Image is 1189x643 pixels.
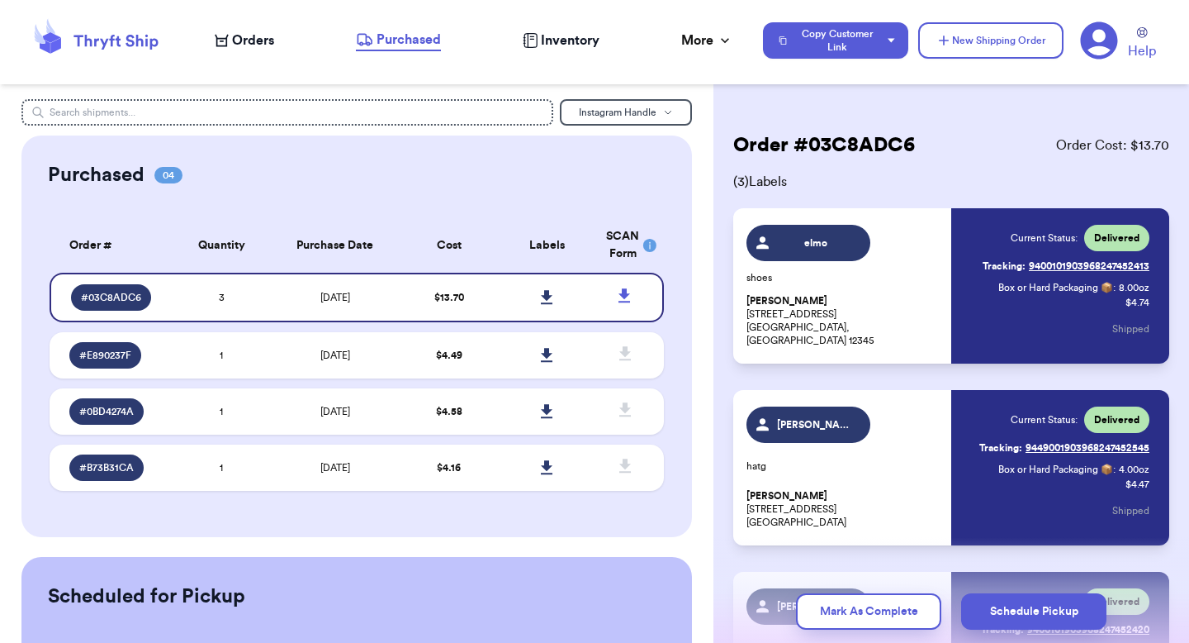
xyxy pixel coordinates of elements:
[763,22,908,59] button: Copy Customer Link
[48,162,144,188] h2: Purchased
[154,167,182,183] span: 04
[1011,231,1078,245] span: Current Status:
[356,30,441,51] a: Purchased
[79,461,134,474] span: # B73B31CA
[983,260,1026,273] span: Tracking:
[79,405,134,418] span: # 0BD4274A
[918,22,1063,59] button: New Shipping Order
[777,236,855,250] span: elmo
[215,31,274,50] a: Orders
[271,218,400,273] th: Purchase Date
[79,349,131,362] span: # E890237F
[733,172,1169,192] span: ( 3 ) Labels
[998,283,1113,293] span: Box or Hard Packaging 📦
[979,435,1149,461] a: Tracking:9449001903968247452545
[1119,281,1149,294] span: 8.00 oz
[746,294,941,347] p: [STREET_ADDRESS] [GEOGRAPHIC_DATA], [GEOGRAPHIC_DATA] 12345
[81,291,141,304] span: # 03C8ADC6
[746,460,941,473] p: hatg
[1128,41,1156,61] span: Help
[320,293,350,302] span: [DATE]
[1113,463,1116,476] span: :
[1011,413,1078,426] span: Current Status:
[219,293,225,302] span: 3
[21,99,553,126] input: Search shipments...
[681,31,733,50] div: More
[961,593,1106,630] button: Schedule Pickup
[1125,478,1149,491] p: $ 4.47
[1125,296,1149,309] p: $ 4.74
[50,218,173,273] th: Order #
[498,218,596,273] th: Labels
[1112,493,1149,529] button: Shipped
[796,593,941,630] button: Mark As Complete
[377,30,441,50] span: Purchased
[523,31,599,50] a: Inventory
[220,463,223,473] span: 1
[320,463,350,473] span: [DATE]
[173,218,271,273] th: Quantity
[232,31,274,50] span: Orders
[746,295,827,307] span: [PERSON_NAME]
[733,132,915,159] h2: Order # 03C8ADC6
[1119,463,1149,476] span: 4.00 oz
[434,293,464,302] span: $ 13.70
[1128,27,1156,61] a: Help
[400,218,498,273] th: Cost
[983,253,1149,279] a: Tracking:9400101903968247452413
[437,463,461,473] span: $ 4.16
[220,350,223,360] span: 1
[746,490,827,502] span: [PERSON_NAME]
[48,583,245,610] h2: Scheduled for Pickup
[320,407,350,417] span: [DATE]
[1094,413,1139,426] span: Delivered
[1113,281,1116,294] span: :
[436,350,462,360] span: $ 4.49
[1094,231,1139,245] span: Delivered
[746,271,941,284] p: shoes
[1056,136,1169,155] span: Order Cost: $ 13.70
[560,99,692,126] button: Instagram Handle
[746,489,941,529] p: [STREET_ADDRESS] [GEOGRAPHIC_DATA]
[220,407,223,417] span: 1
[541,31,599,50] span: Inventory
[606,228,644,263] div: SCAN Form
[579,107,656,117] span: Instagram Handle
[777,418,855,431] span: [PERSON_NAME]
[436,407,462,417] span: $ 4.58
[1112,311,1149,347] button: Shipped
[979,441,1022,455] span: Tracking:
[998,464,1113,474] span: Box or Hard Packaging 📦
[320,350,350,360] span: [DATE]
